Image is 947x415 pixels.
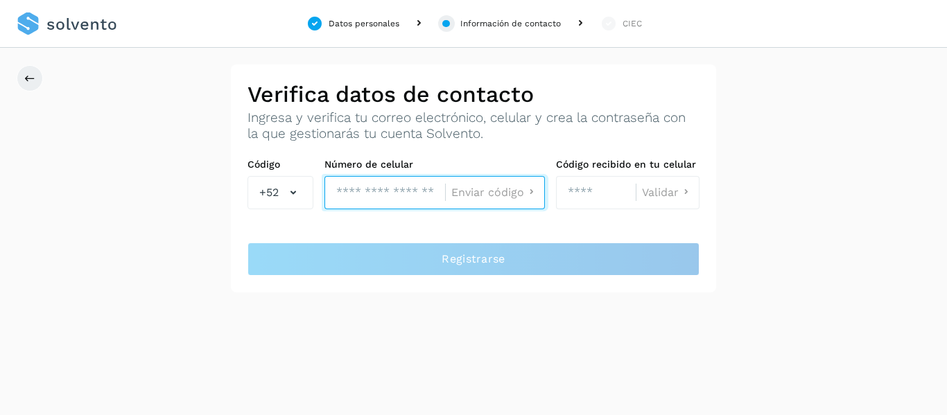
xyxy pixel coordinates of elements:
[247,242,700,276] button: Registrarse
[259,184,279,201] span: +52
[623,17,642,30] div: CIEC
[329,17,399,30] div: Datos personales
[247,110,700,142] p: Ingresa y verifica tu correo electrónico, celular y crea la contraseña con la que gestionarás tu ...
[324,159,545,170] label: Número de celular
[642,185,693,200] button: Validar
[642,187,679,198] span: Validar
[442,251,505,267] span: Registrarse
[556,159,700,170] label: Código recibido en tu celular
[247,159,313,170] label: Código
[460,17,561,30] div: Información de contacto
[451,185,539,200] button: Enviar código
[451,187,524,198] span: Enviar código
[247,81,700,107] h2: Verifica datos de contacto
